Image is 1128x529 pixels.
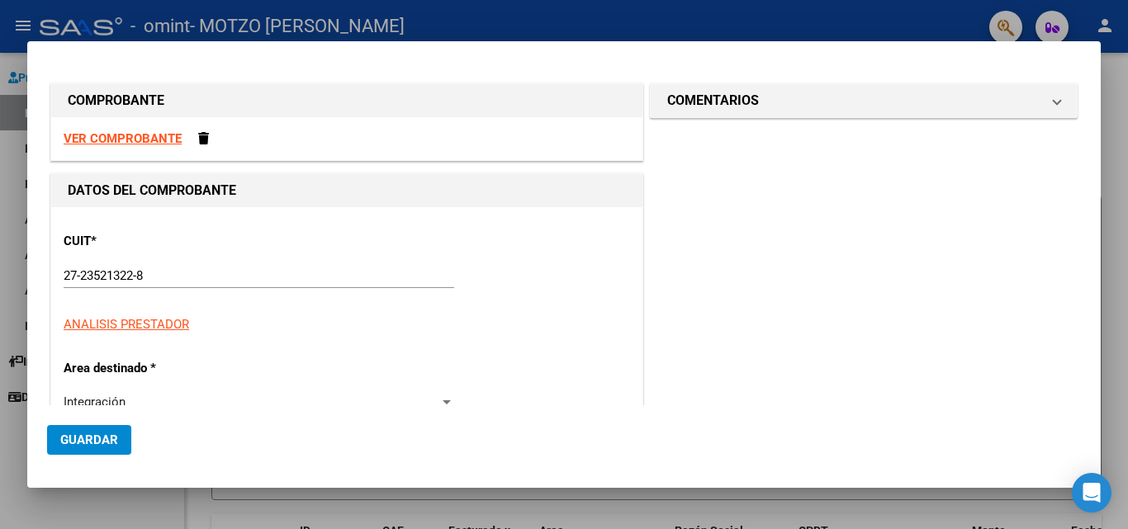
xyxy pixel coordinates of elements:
[667,91,759,111] h1: COMENTARIOS
[64,232,234,251] p: CUIT
[64,317,189,332] span: ANALISIS PRESTADOR
[68,182,236,198] strong: DATOS DEL COMPROBANTE
[60,432,118,447] span: Guardar
[64,359,234,378] p: Area destinado *
[47,425,131,455] button: Guardar
[68,92,164,108] strong: COMPROBANTE
[651,84,1077,117] mat-expansion-panel-header: COMENTARIOS
[64,131,182,146] a: VER COMPROBANTE
[64,394,126,409] span: Integración
[1072,473,1111,512] div: Open Intercom Messenger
